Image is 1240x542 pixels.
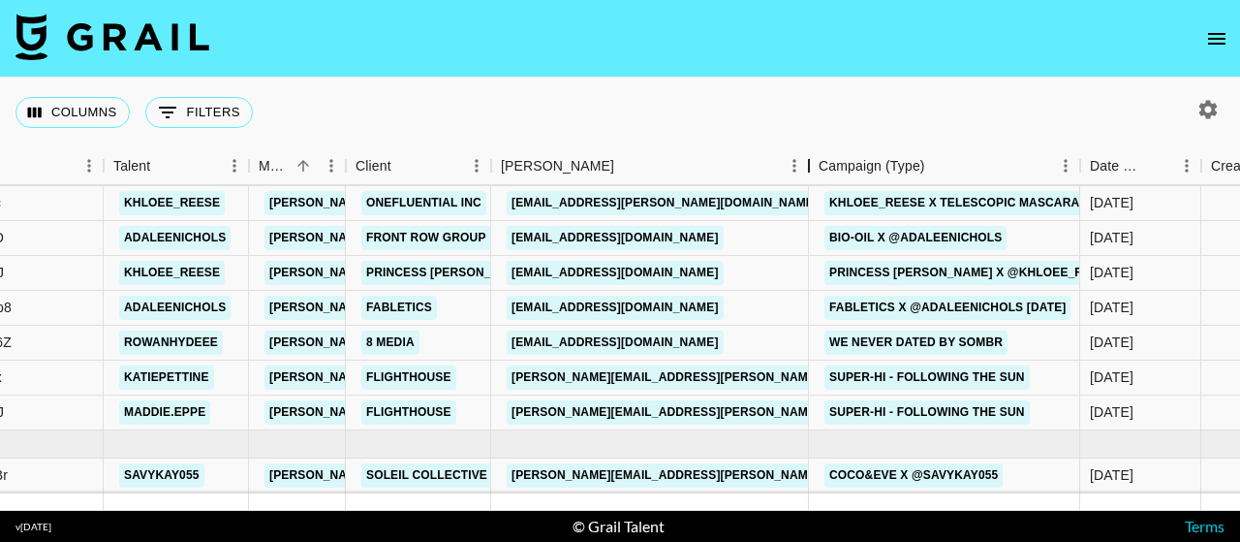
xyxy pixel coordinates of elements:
button: Menu [1051,151,1080,180]
a: Fabletics x @adaleenichols [DATE] [824,296,1070,320]
div: Talent [113,147,150,185]
button: Sort [1145,152,1172,179]
a: Super-HI - Following The Sun [824,400,1030,425]
a: adaleenichols [119,296,231,320]
a: Bio-Oil x @adaleenichols [824,226,1007,250]
a: [PERSON_NAME][EMAIL_ADDRESS][DOMAIN_NAME] [264,191,580,215]
a: Princess [PERSON_NAME] USA [361,261,563,285]
div: © Grail Talent [573,517,665,536]
div: Booker [491,147,809,185]
a: [EMAIL_ADDRESS][DOMAIN_NAME] [507,261,724,285]
div: Manager [259,147,290,185]
div: v [DATE] [15,521,51,533]
div: Date Created [1080,147,1201,185]
a: [PERSON_NAME][EMAIL_ADDRESS][DOMAIN_NAME] [264,366,580,390]
button: Menu [780,151,809,180]
button: Menu [462,151,491,180]
button: Sort [290,152,317,179]
a: katiepettine [119,366,214,390]
a: [PERSON_NAME][EMAIL_ADDRESS][DOMAIN_NAME] [264,261,580,285]
a: [EMAIL_ADDRESS][DOMAIN_NAME] [507,331,724,355]
a: Flighthouse [361,400,456,425]
button: Show filters [145,97,253,128]
a: [PERSON_NAME][EMAIL_ADDRESS][DOMAIN_NAME] [264,331,580,355]
a: 8 Media [361,331,419,355]
a: [PERSON_NAME][EMAIL_ADDRESS][DOMAIN_NAME] [264,463,580,488]
button: Menu [1172,151,1201,180]
button: open drawer [1197,19,1236,58]
a: Front Row Group [361,226,491,250]
div: 7/8/2025 [1090,298,1133,317]
a: OneFluential Inc [361,191,486,215]
a: khloee_reese [119,191,225,215]
a: rowanhydeee [119,331,223,355]
a: Super-HI - Following The Sun [824,366,1030,390]
img: Grail Talent [15,14,209,60]
button: Menu [75,151,104,180]
button: Sort [150,152,177,179]
div: 7/22/2025 [1090,263,1133,282]
a: [PERSON_NAME][EMAIL_ADDRESS][DOMAIN_NAME] [264,296,580,320]
div: Talent [104,147,249,185]
a: savykay055 [119,463,204,488]
a: Khloee_reese x Telescopic Mascara Q2 (LOP Campaign) [824,191,1205,215]
div: 8/12/2025 [1090,465,1133,485]
a: [EMAIL_ADDRESS][DOMAIN_NAME] [507,296,724,320]
div: Campaign (Type) [809,147,1080,185]
a: Terms [1185,517,1224,535]
a: [PERSON_NAME][EMAIL_ADDRESS][PERSON_NAME][DOMAIN_NAME] [507,400,922,425]
button: Sort [925,152,952,179]
a: [PERSON_NAME][EMAIL_ADDRESS][DOMAIN_NAME] [264,400,580,425]
div: 7/22/2025 [1090,402,1133,422]
div: Campaign (Type) [819,147,925,185]
a: [PERSON_NAME][EMAIL_ADDRESS][PERSON_NAME][DOMAIN_NAME] [507,366,922,390]
a: Fabletics [361,296,437,320]
button: Sort [391,152,418,179]
a: khloee_reese [119,261,225,285]
a: [EMAIL_ADDRESS][PERSON_NAME][DOMAIN_NAME] [507,191,822,215]
a: we never dated by sombr [824,331,1007,355]
div: 5/10/2025 [1090,228,1133,247]
button: Sort [614,152,641,179]
a: [PERSON_NAME][EMAIL_ADDRESS][PERSON_NAME][DOMAIN_NAME] [507,463,922,488]
div: [PERSON_NAME] [501,147,614,185]
div: Date Created [1090,147,1145,185]
a: Flighthouse [361,366,456,390]
div: 7/10/2025 [1090,333,1133,352]
a: Coco&Eve x @savykay055 [824,463,1003,488]
a: Princess [PERSON_NAME] x @khloee_reese July [824,261,1152,285]
div: 7/22/2025 [1090,367,1133,387]
button: Menu [220,151,249,180]
a: adaleenichols [119,226,231,250]
a: [PERSON_NAME][EMAIL_ADDRESS][DOMAIN_NAME] [264,226,580,250]
a: [EMAIL_ADDRESS][DOMAIN_NAME] [507,226,724,250]
div: Client [356,147,391,185]
a: Soleil Collective LLC [361,463,518,488]
div: Manager [249,147,346,185]
button: Menu [317,151,346,180]
div: Client [346,147,491,185]
a: maddie.eppe [119,400,210,425]
button: Select columns [15,97,130,128]
div: 7/1/2025 [1090,193,1133,212]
